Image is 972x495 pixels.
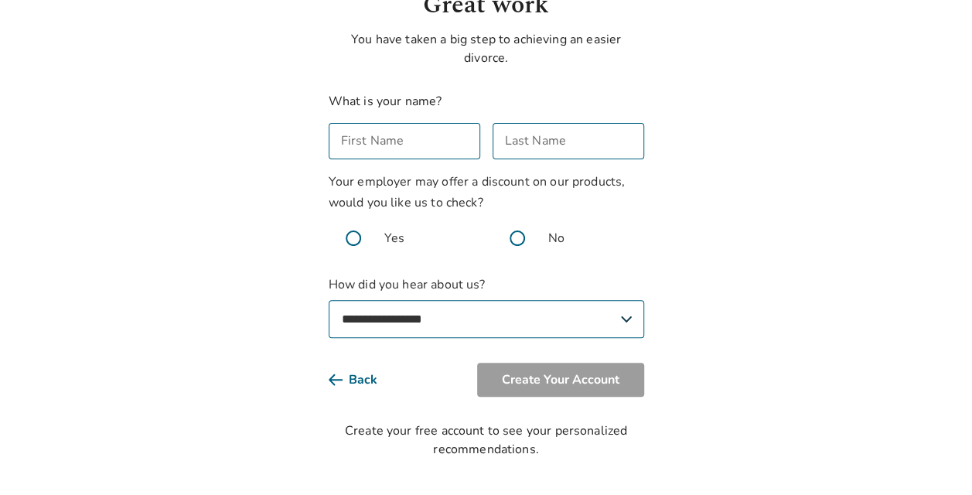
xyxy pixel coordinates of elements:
span: Your employer may offer a discount on our products, would you like us to check? [329,173,626,211]
label: What is your name? [329,93,442,110]
p: You have taken a big step to achieving an easier divorce. [329,30,644,67]
select: How did you hear about us? [329,300,644,338]
label: How did you hear about us? [329,275,644,338]
span: Yes [384,229,404,247]
div: Create your free account to see your personalized recommendations. [329,422,644,459]
span: No [548,229,564,247]
button: Create Your Account [477,363,644,397]
iframe: Chat Widget [895,421,972,495]
button: Back [329,363,402,397]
